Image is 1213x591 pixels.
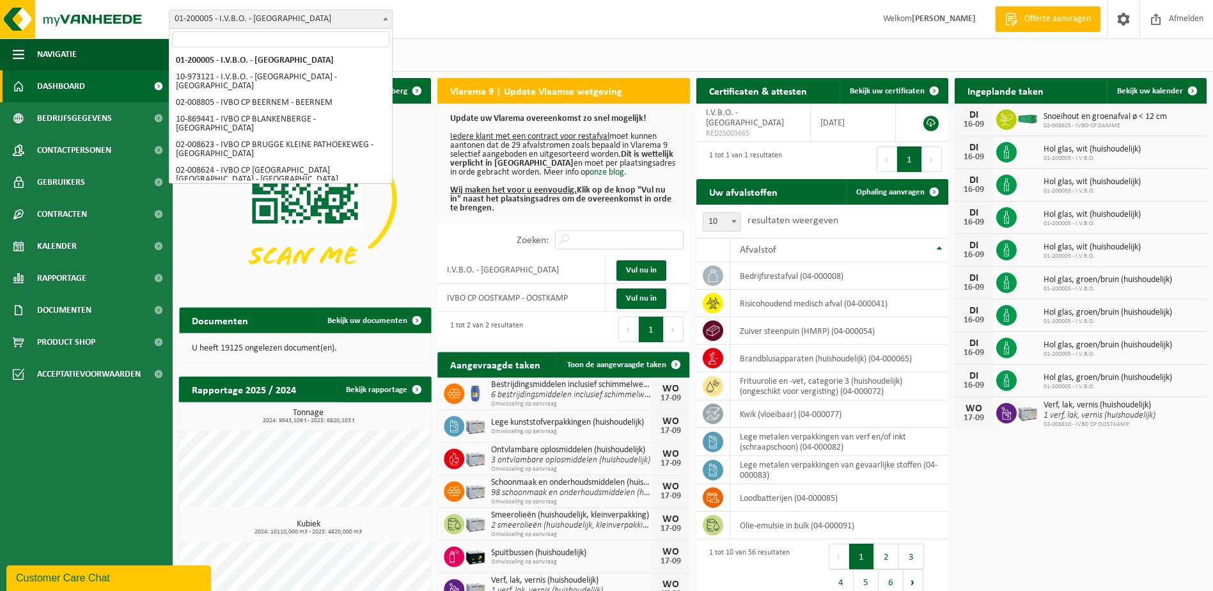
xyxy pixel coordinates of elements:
[491,548,651,558] span: Spuitbussen (huishoudelijk)
[961,218,987,227] div: 16-09
[955,78,1056,103] h2: Ingeplande taken
[37,358,141,390] span: Acceptatievoorwaarden
[437,284,606,312] td: IVBO CP OOSTKAMP - OOSTKAMP
[1044,318,1172,326] span: 01-200005 - I.V.B.O.
[730,317,948,345] td: zuiver steenpuin (HMRP) (04-000054)
[1044,383,1172,391] span: 01-200005 - I.V.B.O.
[37,38,77,70] span: Navigatie
[706,108,784,128] span: I.V.B.O. - [GEOGRAPHIC_DATA]
[850,87,925,95] span: Bekijk uw certificaten
[185,409,431,424] h3: Tonnage
[491,558,651,566] span: Omwisseling op aanvraag
[961,381,987,390] div: 16-09
[703,145,782,173] div: 1 tot 1 van 1 resultaten
[491,455,650,465] i: 3 ontvlambare oplosmiddelen (huishoudelijk)
[961,414,987,423] div: 17-09
[840,78,947,104] a: Bekijk uw certificaten
[961,185,987,194] div: 16-09
[37,230,77,262] span: Kalender
[450,114,677,213] p: moet kunnen aantonen dat de 29 afvalstromen zoals bepaald in Vlarema 9 selectief aangeboden en ui...
[491,428,651,436] span: Omwisseling op aanvraag
[730,484,948,512] td: loodbatterijen (04-000085)
[961,371,987,381] div: DI
[464,512,486,533] img: PB-LB-0680-HPE-GY-11
[658,524,684,533] div: 17-09
[1117,87,1183,95] span: Bekijk uw kalender
[899,544,924,569] button: 3
[1044,210,1141,220] span: Hol glas, wit (huishoudelijk)
[658,427,684,436] div: 17-09
[961,153,987,162] div: 16-09
[185,520,431,535] h3: Kubiek
[450,150,673,168] b: Dit is wettelijk verplicht in [GEOGRAPHIC_DATA]
[491,478,651,488] span: Schoonmaak en onderhoudsmiddelen (huishoudelijk)
[616,288,666,309] a: Vul nu in
[1017,401,1038,423] img: PB-LB-0680-HPE-GY-11
[172,162,389,188] li: 02-008624 - IVBO CP [GEOGRAPHIC_DATA] [GEOGRAPHIC_DATA] - [GEOGRAPHIC_DATA]
[1044,253,1141,260] span: 01-200005 - I.V.B.O.
[491,400,651,408] span: Omwisseling op aanvraag
[491,521,654,530] i: 2 smeerolieën (huishoudelijk, kleinverpakking)
[37,294,91,326] span: Documenten
[450,185,671,213] b: Klik op de knop "Vul nu in" naast het plaatsingsadres om de overeenkomst in orde te brengen.
[961,306,987,316] div: DI
[874,544,899,569] button: 2
[961,175,987,185] div: DI
[437,256,606,284] td: I.V.B.O. - [GEOGRAPHIC_DATA]
[961,208,987,218] div: DI
[703,212,741,232] span: 10
[1044,112,1167,122] span: Snoeihout en groenafval ø < 12 cm
[179,104,431,293] img: Download de VHEPlus App
[169,10,393,29] span: 01-200005 - I.V.B.O. - BRUGGE
[995,6,1100,32] a: Offerte aanvragen
[1044,421,1155,429] span: 02-008810 - IVBO CP OOSTKAMP
[37,134,111,166] span: Contactpersonen
[922,146,942,172] button: Next
[517,235,549,246] label: Zoeken:
[846,179,947,205] a: Ophaling aanvragen
[912,14,976,24] strong: [PERSON_NAME]
[172,95,389,111] li: 02-008805 - IVBO CP BEERNEM - BEERNEM
[464,479,486,501] img: PB-LB-0680-HPE-GY-11
[179,377,309,402] h2: Rapportage 2025 / 2024
[464,446,486,468] img: PB-LB-0680-HPE-GY-11
[961,283,987,292] div: 16-09
[618,317,639,342] button: Previous
[1044,411,1155,420] i: 1 verf, lak, vernis (huishoudelijk)
[730,456,948,484] td: lege metalen verpakkingen van gevaarlijke stoffen (04-000083)
[961,349,987,358] div: 16-09
[961,251,987,260] div: 16-09
[658,416,684,427] div: WO
[1044,242,1141,253] span: Hol glas, wit (huishoudelijk)
[658,459,684,468] div: 17-09
[1044,308,1172,318] span: Hol glas, groen/bruin (huishoudelijk)
[730,372,948,400] td: frituurolie en -vet, categorie 3 (huishoudelijk) (ongeschikt voor vergisting) (04-000072)
[491,498,651,506] span: Omwisseling op aanvraag
[658,557,684,566] div: 17-09
[491,390,718,400] i: 6 bestrijdingsmiddelen inclusief schimmelwerende bescherming
[491,510,651,521] span: Smeerolieën (huishoudelijk, kleinverpakking)
[877,146,897,172] button: Previous
[961,110,987,120] div: DI
[491,576,651,586] span: Verf, lak, vernis (huishoudelijk)
[730,512,948,539] td: olie-emulsie in bulk (04-000091)
[491,418,651,428] span: Lege kunststofverpakkingen (huishoudelijk)
[658,449,684,459] div: WO
[1017,113,1038,124] img: HK-XC-30-GN-00
[961,240,987,251] div: DI
[464,414,486,436] img: PB-LB-0680-HPE-GY-11
[6,563,214,591] iframe: chat widget
[491,488,688,498] i: 98 schoonmaak en onderhoudsmiddelen (huishoudelijk)
[567,361,666,369] span: Toon de aangevraagde taken
[829,544,849,569] button: Previous
[444,315,523,343] div: 1 tot 2 van 2 resultaten
[450,114,646,123] b: Update uw Vlarema overeenkomst zo snel mogelijk!
[1044,340,1172,351] span: Hol glas, groen/bruin (huishoudelijk)
[639,317,664,342] button: 1
[1021,13,1094,26] span: Offerte aanvragen
[437,352,553,377] h2: Aangevraagde taken
[185,418,431,424] span: 2024: 9643,109 t - 2025: 6820,103 t
[658,492,684,501] div: 17-09
[1044,122,1167,130] span: 02-008625 - IVBO CP DAMME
